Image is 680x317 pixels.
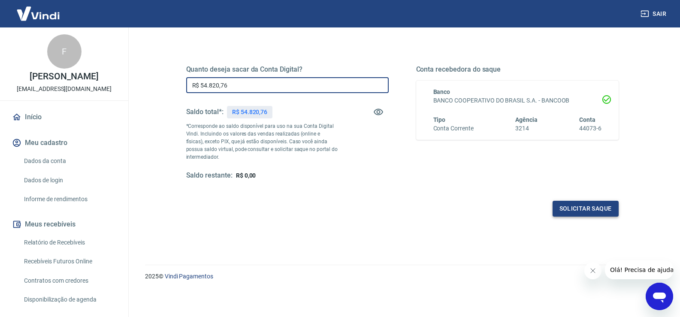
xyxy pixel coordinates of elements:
a: Início [10,108,118,127]
a: Dados de login [21,172,118,189]
div: F [47,34,82,69]
a: Vindi Pagamentos [165,273,213,280]
iframe: Mensagem da empresa [605,260,673,279]
p: R$ 54.820,76 [232,108,267,117]
h5: Saldo restante: [186,171,233,180]
h6: 44073-6 [579,124,601,133]
a: Disponibilização de agenda [21,291,118,308]
span: Tipo [433,116,446,123]
a: Contratos com credores [21,272,118,290]
p: 2025 © [145,272,659,281]
span: Agência [515,116,538,123]
a: Relatório de Recebíveis [21,234,118,251]
p: *Corresponde ao saldo disponível para uso na sua Conta Digital Vindi. Incluindo os valores das ve... [186,122,338,161]
button: Meu cadastro [10,133,118,152]
span: Olá! Precisa de ajuda? [5,6,72,13]
h5: Quanto deseja sacar da Conta Digital? [186,65,389,74]
a: Recebíveis Futuros Online [21,253,118,270]
a: Dados da conta [21,152,118,170]
span: Banco [433,88,450,95]
h6: BANCO COOPERATIVO DO BRASIL S.A. - BANCOOB [433,96,601,105]
a: Informe de rendimentos [21,190,118,208]
button: Meus recebíveis [10,215,118,234]
h6: Conta Corrente [433,124,474,133]
p: [EMAIL_ADDRESS][DOMAIN_NAME] [17,85,112,94]
span: R$ 0,00 [236,172,256,179]
button: Solicitar saque [553,201,619,217]
h6: 3214 [515,124,538,133]
img: Vindi [10,0,66,27]
iframe: Fechar mensagem [584,262,601,279]
iframe: Botão para abrir a janela de mensagens [646,283,673,310]
button: Sair [639,6,670,22]
p: [PERSON_NAME] [30,72,98,81]
h5: Conta recebedora do saque [416,65,619,74]
h5: Saldo total*: [186,108,224,116]
span: Conta [579,116,595,123]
